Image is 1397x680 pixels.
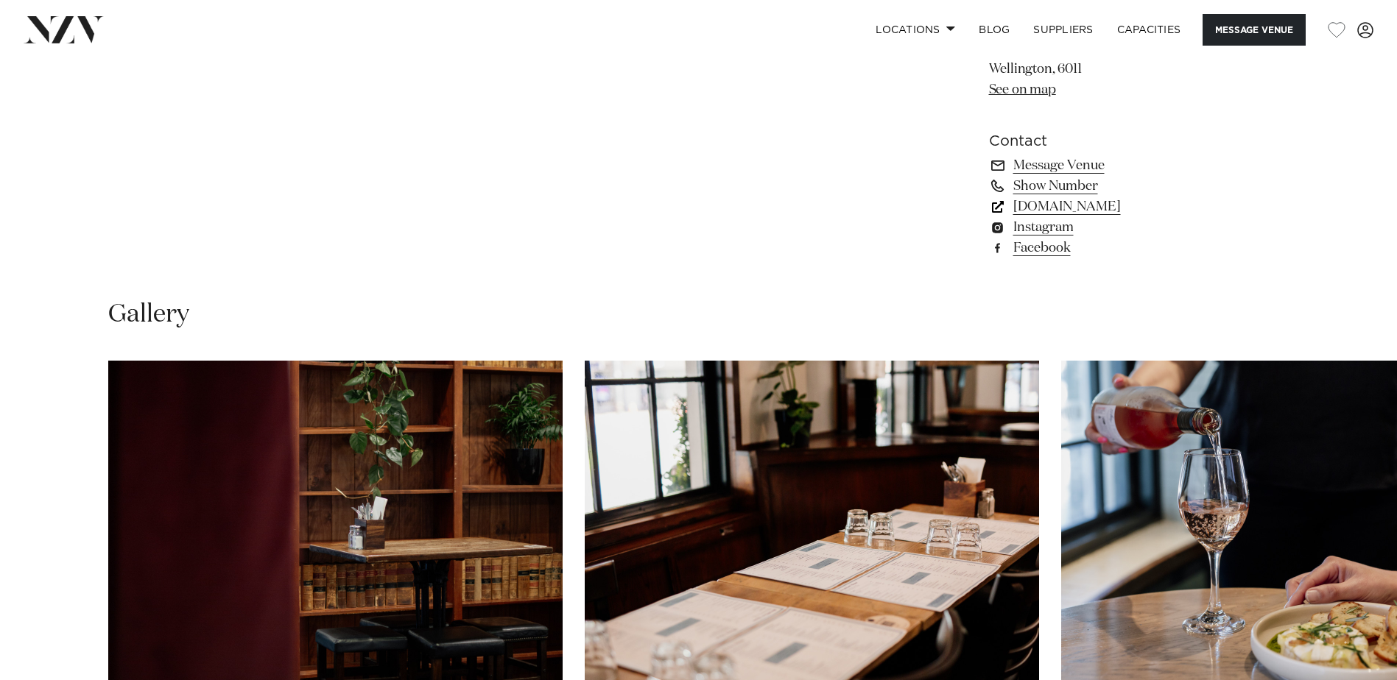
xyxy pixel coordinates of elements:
a: Show Number [989,176,1229,196]
img: nzv-logo.png [24,16,104,43]
h2: Gallery [108,298,189,331]
a: [DOMAIN_NAME] [989,196,1229,217]
a: BLOG [967,14,1021,46]
button: Message Venue [1203,14,1306,46]
a: SUPPLIERS [1021,14,1105,46]
p: The Old [PERSON_NAME] [STREET_ADDRESS], Wellington, 6011 [989,18,1229,101]
a: Facebook [989,238,1229,258]
a: Locations [864,14,967,46]
a: See on map [989,83,1056,96]
a: Message Venue [989,155,1229,176]
a: Capacities [1105,14,1193,46]
h6: Contact [989,130,1229,152]
a: Instagram [989,217,1229,238]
